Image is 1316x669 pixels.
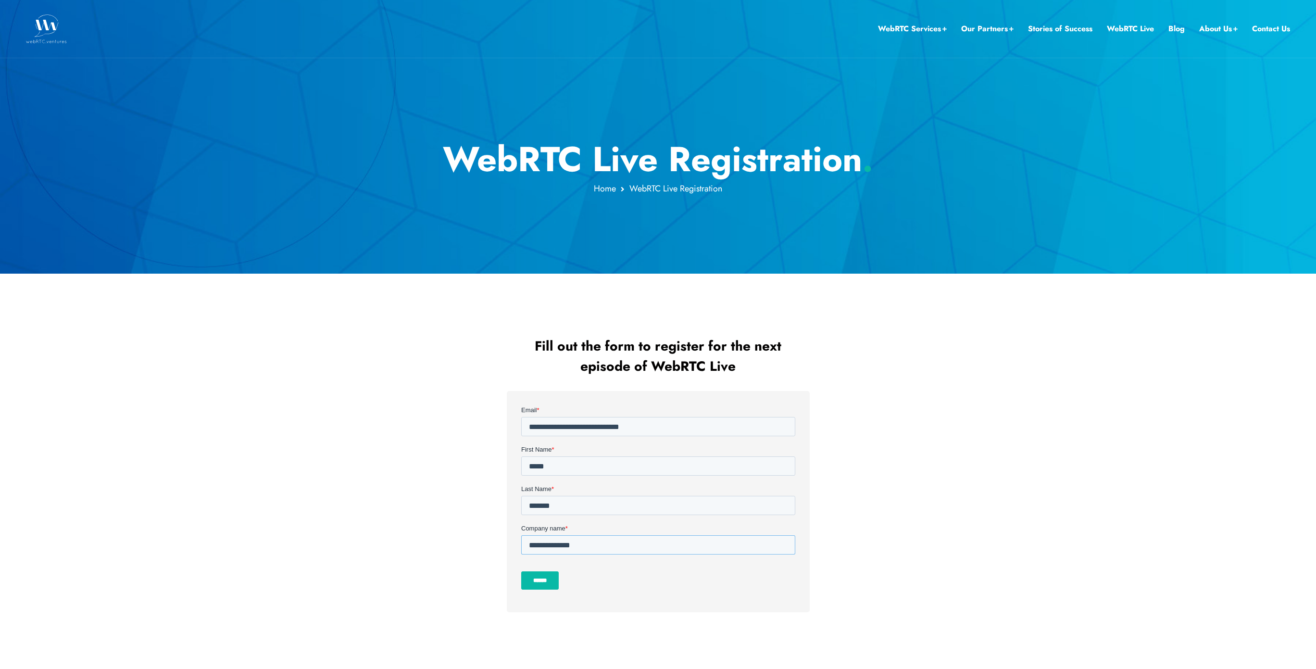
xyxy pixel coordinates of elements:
[961,23,1014,35] a: Our Partners
[629,182,722,195] span: WebRTC Live Registration
[1168,23,1185,35] a: Blog
[862,134,873,184] span: .
[1028,23,1092,35] a: Stories of Success
[1199,23,1238,35] a: About Us
[26,14,67,43] img: WebRTC.ventures
[594,182,616,195] a: Home
[1107,23,1154,35] a: WebRTC Live
[878,23,947,35] a: WebRTC Services
[521,405,795,598] iframe: Form 1
[1252,23,1290,35] a: Contact Us
[376,139,940,180] h1: WebRTC Live Registration
[509,336,807,377] h2: Fill out the form to register for the next episode of WebRTC Live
